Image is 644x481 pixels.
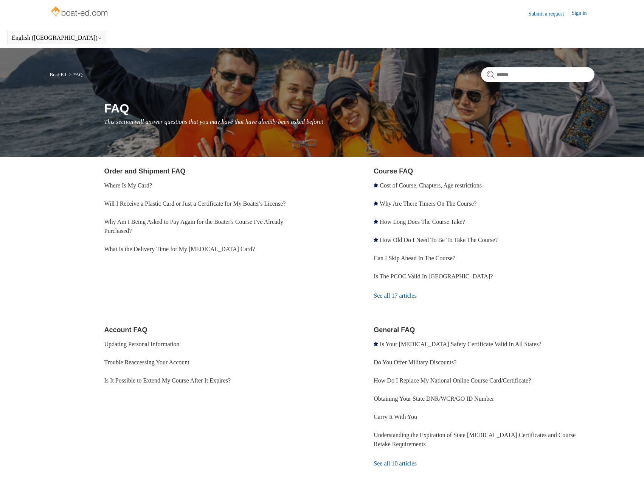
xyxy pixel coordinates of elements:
[104,200,286,207] a: Will I Receive a Plastic Card or Just a Certificate for My Boater's License?
[374,201,378,206] svg: Promoted article
[104,326,147,334] a: Account FAQ
[50,72,66,77] a: Boat-Ed
[374,432,576,447] a: Understanding the Expiration of State [MEDICAL_DATA] Certificates and Course Retake Requirements
[50,72,68,77] li: Boat-Ed
[50,5,110,20] img: Boat-Ed Help Center home page
[374,395,494,402] a: Obtaining Your State DNR/WCR/GO ID Number
[374,453,594,474] a: See all 10 articles
[374,414,417,420] a: Carry It With You
[374,183,378,187] svg: Promoted article
[374,255,455,261] a: Can I Skip Ahead In The Course?
[67,72,82,77] li: FAQ
[374,273,493,280] a: Is The PCOC Valid In [GEOGRAPHIC_DATA]?
[380,219,465,225] a: How Long Does The Course Take?
[104,219,284,234] a: Why Am I Being Asked to Pay Again for the Boater's Course I've Already Purchased?
[380,341,541,347] a: Is Your [MEDICAL_DATA] Safety Certificate Valid In All States?
[104,359,189,365] a: Trouble Reaccessing Your Account
[374,359,456,365] a: Do You Offer Military Discounts?
[374,342,378,346] svg: Promoted article
[481,67,594,82] input: Search
[374,286,594,306] a: See all 17 articles
[104,377,231,384] a: Is It Possible to Extend My Course After It Expires?
[380,200,476,207] a: Why Are There Timers On The Course?
[380,182,482,189] a: Cost of Course, Chapters, Age restrictions
[104,117,594,126] p: This section will answer questions that you may have that have already been asked before!
[595,456,639,475] div: Chat Support
[374,237,378,242] svg: Promoted article
[528,10,571,18] a: Submit a request
[374,167,413,175] a: Course FAQ
[104,246,255,252] a: What Is the Delivery Time for My [MEDICAL_DATA] Card?
[104,341,180,347] a: Updating Personal Information
[374,377,531,384] a: How Do I Replace My National Online Course Card/Certificate?
[380,237,498,243] a: How Old Do I Need To Be To Take The Course?
[571,9,594,18] a: Sign in
[104,182,152,189] a: Where Is My Card?
[104,167,186,175] a: Order and Shipment FAQ
[374,326,415,334] a: General FAQ
[104,99,594,117] h1: FAQ
[374,219,378,224] svg: Promoted article
[12,34,102,41] button: English ([GEOGRAPHIC_DATA])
